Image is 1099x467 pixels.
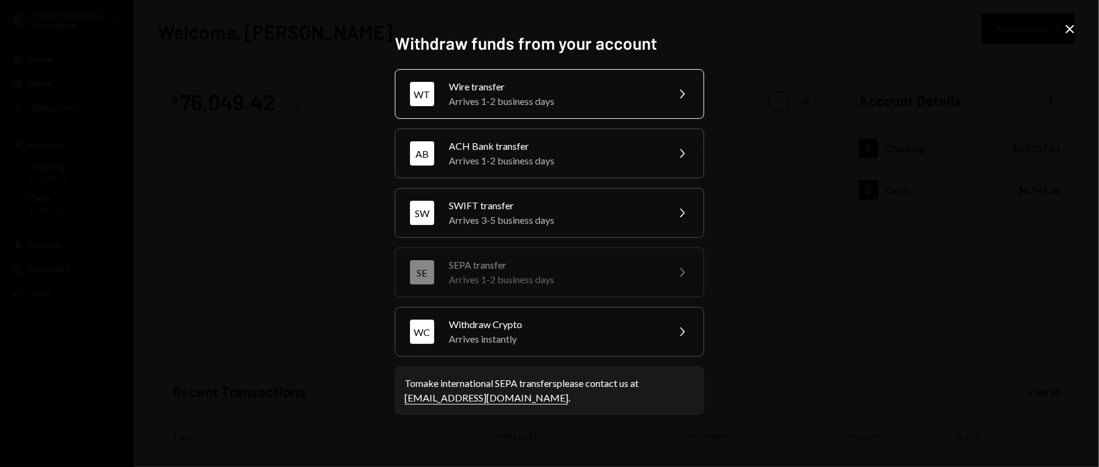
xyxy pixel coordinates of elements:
[449,139,660,153] div: ACH Bank transfer
[395,69,704,119] button: WTWire transferArrives 1-2 business days
[449,213,660,227] div: Arrives 3-5 business days
[405,376,694,405] div: To make international SEPA transfers please contact us at .
[449,94,660,109] div: Arrives 1-2 business days
[449,153,660,168] div: Arrives 1-2 business days
[449,79,660,94] div: Wire transfer
[395,129,704,178] button: ABACH Bank transferArrives 1-2 business days
[449,258,660,272] div: SEPA transfer
[395,307,704,357] button: WCWithdraw CryptoArrives instantly
[449,332,660,346] div: Arrives instantly
[395,247,704,297] button: SESEPA transferArrives 1-2 business days
[395,188,704,238] button: SWSWIFT transferArrives 3-5 business days
[449,198,660,213] div: SWIFT transfer
[395,32,704,55] h2: Withdraw funds from your account
[410,320,434,344] div: WC
[410,260,434,284] div: SE
[405,392,568,405] a: [EMAIL_ADDRESS][DOMAIN_NAME]
[410,141,434,166] div: AB
[449,272,660,287] div: Arrives 1-2 business days
[410,82,434,106] div: WT
[410,201,434,225] div: SW
[449,317,660,332] div: Withdraw Crypto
